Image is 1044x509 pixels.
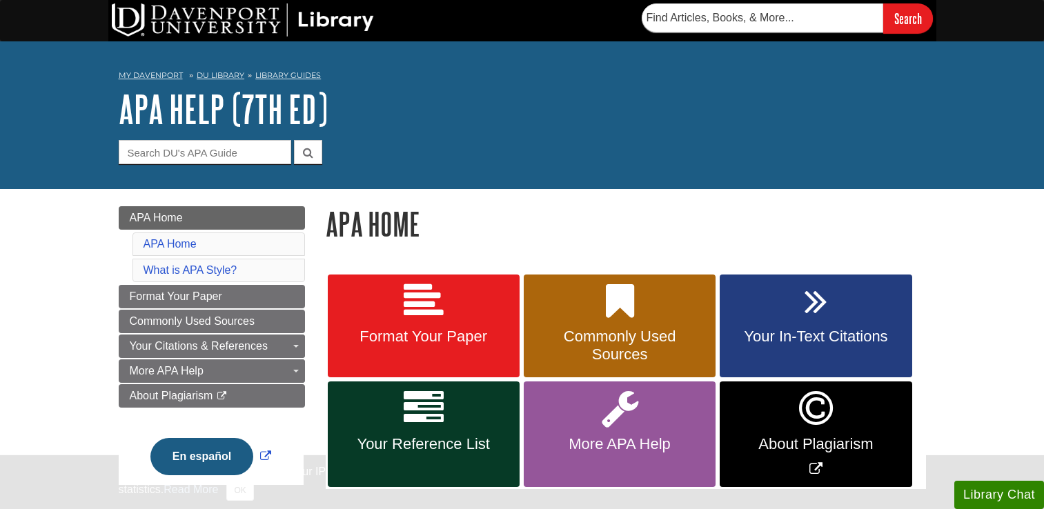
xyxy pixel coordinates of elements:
[130,340,268,352] span: Your Citations & References
[119,66,926,88] nav: breadcrumb
[730,435,901,453] span: About Plagiarism
[130,212,183,223] span: APA Home
[144,264,237,276] a: What is APA Style?
[130,365,204,377] span: More APA Help
[328,275,520,378] a: Format Your Paper
[328,381,520,487] a: Your Reference List
[112,3,374,37] img: DU Library
[524,381,716,487] a: More APA Help
[119,335,305,358] a: Your Citations & References
[150,438,253,475] button: En español
[119,206,305,230] a: APA Home
[130,390,213,401] span: About Plagiarism
[534,328,705,363] span: Commonly Used Sources
[883,3,933,33] input: Search
[720,275,912,378] a: Your In-Text Citations
[730,328,901,346] span: Your In-Text Citations
[197,70,244,80] a: DU Library
[338,328,509,346] span: Format Your Paper
[144,238,197,250] a: APA Home
[119,310,305,333] a: Commonly Used Sources
[119,285,305,308] a: Format Your Paper
[147,450,275,462] a: Link opens in new window
[130,290,222,302] span: Format Your Paper
[524,275,716,378] a: Commonly Used Sources
[720,381,912,487] a: Link opens in new window
[119,140,291,164] input: Search DU's APA Guide
[119,359,305,383] a: More APA Help
[338,435,509,453] span: Your Reference List
[119,70,183,81] a: My Davenport
[534,435,705,453] span: More APA Help
[130,315,255,327] span: Commonly Used Sources
[119,384,305,408] a: About Plagiarism
[326,206,926,241] h1: APA Home
[642,3,883,32] input: Find Articles, Books, & More...
[642,3,933,33] form: Searches DU Library's articles, books, and more
[119,88,328,130] a: APA Help (7th Ed)
[954,481,1044,509] button: Library Chat
[255,70,321,80] a: Library Guides
[119,206,305,499] div: Guide Page Menu
[216,392,228,401] i: This link opens in a new window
